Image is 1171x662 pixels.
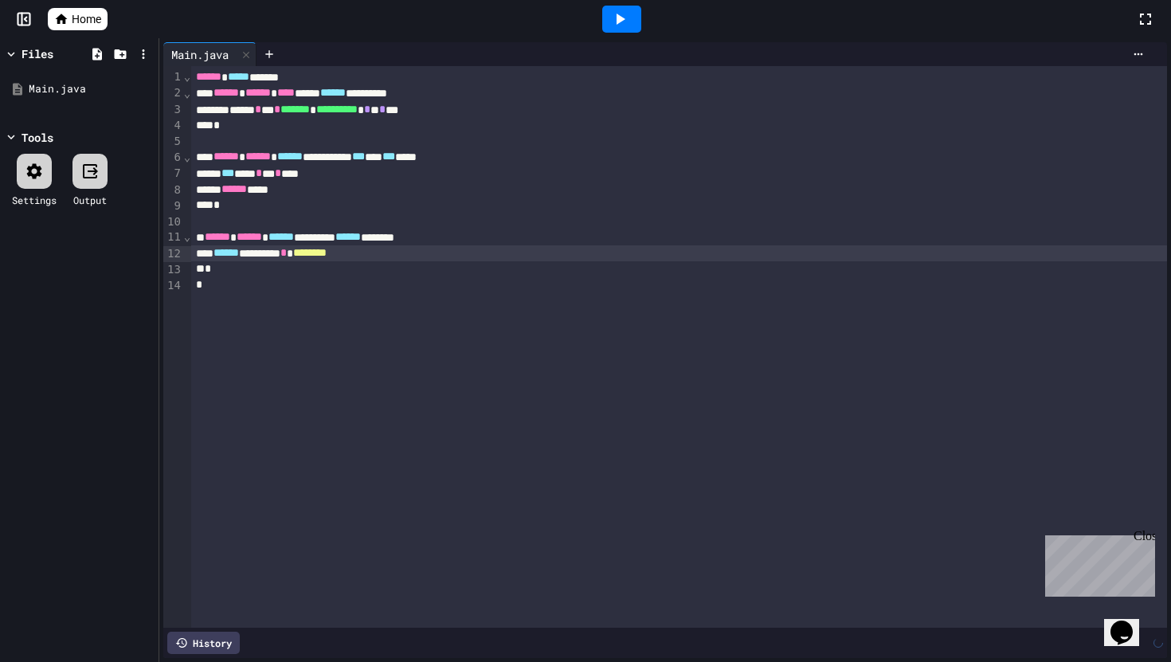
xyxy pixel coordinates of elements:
div: 13 [163,262,183,278]
div: Files [22,45,53,62]
div: 14 [163,278,183,294]
div: 12 [163,246,183,262]
div: 5 [163,134,183,150]
div: Main.java [163,46,237,63]
div: Settings [12,193,57,207]
span: Fold line [183,151,191,163]
div: Tools [22,129,53,146]
span: Fold line [183,87,191,100]
div: 7 [163,166,183,182]
a: Home [48,8,108,30]
div: 11 [163,229,183,245]
div: 3 [163,102,183,118]
div: 2 [163,85,183,101]
div: 8 [163,182,183,198]
div: 10 [163,214,183,230]
iframe: chat widget [1104,598,1155,646]
div: 9 [163,198,183,214]
div: 4 [163,118,183,134]
span: Fold line [183,70,191,83]
div: Main.java [163,42,257,66]
div: History [167,632,240,654]
div: 6 [163,150,183,166]
div: 1 [163,69,183,85]
div: Output [73,193,107,207]
div: Chat with us now!Close [6,6,110,101]
div: Main.java [29,81,153,97]
span: Fold line [183,230,191,243]
span: Home [72,11,101,27]
iframe: chat widget [1039,529,1155,597]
